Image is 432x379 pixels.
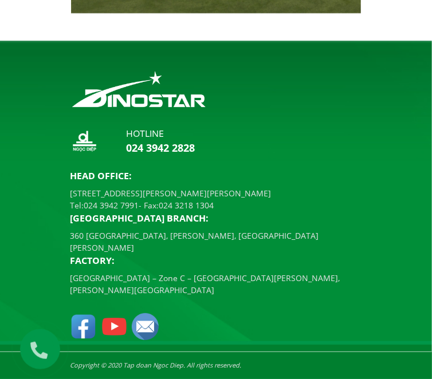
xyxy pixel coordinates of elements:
[70,254,362,267] p: Factory:
[70,230,362,254] p: 360 [GEOGRAPHIC_DATA], [PERSON_NAME], [GEOGRAPHIC_DATA][PERSON_NAME]
[70,127,99,155] img: logo_nd_footer
[70,199,362,211] p: Tel: - Fax:
[70,211,362,225] p: [GEOGRAPHIC_DATA] BRANCH:
[70,272,362,296] p: [GEOGRAPHIC_DATA] – Zone C – [GEOGRAPHIC_DATA][PERSON_NAME], [PERSON_NAME][GEOGRAPHIC_DATA]
[70,187,362,199] p: [STREET_ADDRESS][PERSON_NAME][PERSON_NAME]
[126,127,195,140] p: hotline
[126,141,195,155] a: 024 3942 2828
[70,69,208,109] img: logo_footer
[70,169,362,183] p: Head Office:
[70,361,241,369] i: Copyright © 2020 Tap doan Ngoc Diep. All rights reserved.
[84,200,139,211] a: 024 3942 7991
[159,200,214,211] a: 024 3218 1304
